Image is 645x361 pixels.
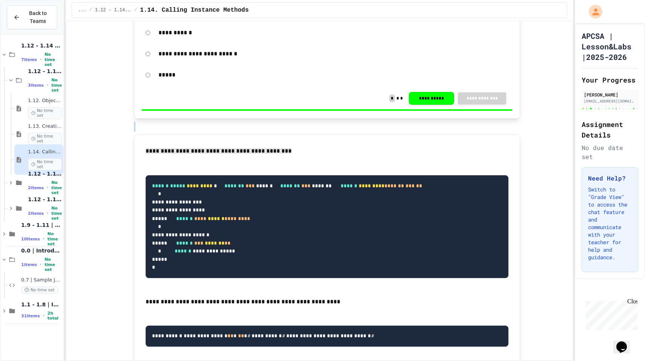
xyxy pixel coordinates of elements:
[21,237,40,242] span: 10 items
[40,262,41,268] span: •
[28,158,62,170] span: No time set
[51,78,62,93] span: No time set
[51,206,62,221] span: No time set
[21,57,37,62] span: 7 items
[47,82,48,88] span: •
[48,231,62,246] span: No time set
[43,313,45,319] span: •
[28,211,44,216] span: 2 items
[48,311,62,321] span: 2h total
[581,3,604,20] div: My Account
[28,149,62,155] span: 1.14. Calling Instance Methods
[28,170,62,177] span: 1.12 - 1.14. | Graded Labs
[584,91,636,98] div: [PERSON_NAME]
[43,236,45,242] span: •
[89,7,92,13] span: /
[21,262,37,267] span: 1 items
[28,123,62,130] span: 1.13. Creating and Initializing Objects: Constructors
[134,7,137,13] span: /
[45,52,62,67] span: No time set
[21,301,62,308] span: 1.1 - 1.8 | Introduction to Java
[40,57,41,63] span: •
[45,257,62,272] span: No time set
[28,196,62,203] span: 1.12 - 1.14. | Practice Labs
[582,31,638,62] h1: APCSA | Lesson&Labs |2025-2026
[21,277,62,283] span: 0.7 | Sample JuiceMind Assignment - [GEOGRAPHIC_DATA]
[25,9,51,25] span: Back to Teams
[588,186,632,261] p: Switch to "Grade View" to access the chat feature and communicate with your teacher for help and ...
[47,210,48,216] span: •
[582,75,638,85] h2: Your Progress
[95,7,131,13] span: 1.12 - 1.14. | Lessons and Notes
[28,68,62,75] span: 1.12 - 1.14. | Lessons and Notes
[28,133,62,145] span: No time set
[21,314,40,318] span: 31 items
[140,6,249,15] span: 1.14. Calling Instance Methods
[28,83,44,88] span: 3 items
[21,222,62,228] span: 1.9 - 1.11 | Introduction to Methods
[21,286,58,294] span: No time set
[28,107,62,119] span: No time set
[613,331,637,353] iframe: chat widget
[584,98,636,104] div: [EMAIL_ADDRESS][DOMAIN_NAME]
[51,180,62,195] span: No time set
[588,174,632,183] h3: Need Help?
[7,5,57,29] button: Back to Teams
[28,185,44,190] span: 2 items
[47,185,48,191] span: •
[78,7,86,13] span: ...
[582,143,638,161] div: No due date set
[3,3,52,48] div: Chat with us now!Close
[582,298,637,330] iframe: chat widget
[28,98,62,104] span: 1.12. Objects - Instances of Classes
[582,119,638,140] h2: Assignment Details
[21,42,62,49] span: 1.12 - 1.14 | Objects and Instances of Classes
[21,247,62,254] span: 0.0 | Introduction to APCSA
